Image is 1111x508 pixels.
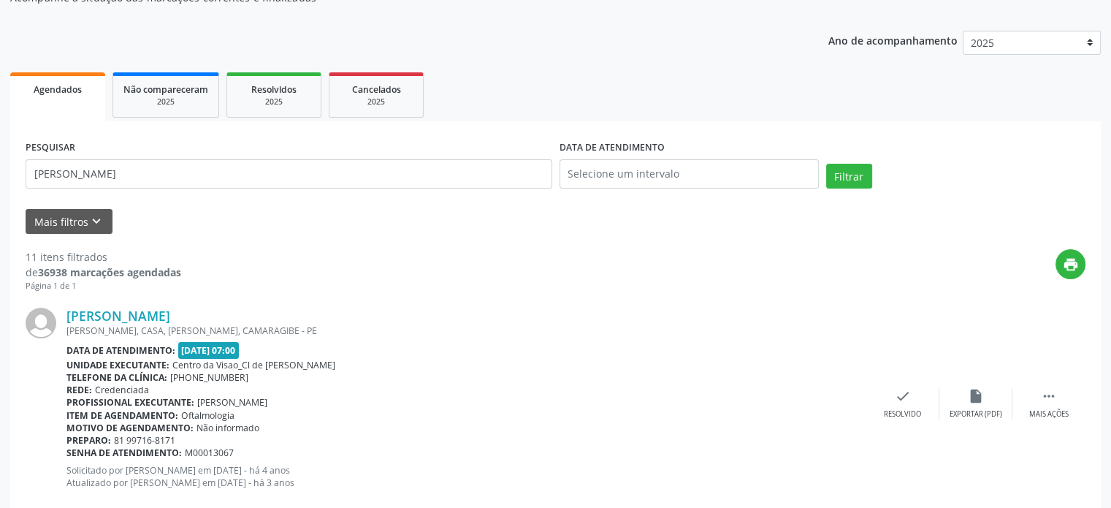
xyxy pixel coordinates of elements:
[1029,409,1069,420] div: Mais ações
[26,265,181,280] div: de
[196,422,259,434] span: Não informado
[340,96,413,107] div: 2025
[181,409,234,422] span: Oftalmologia
[178,342,240,359] span: [DATE] 07:00
[123,83,208,96] span: Não compareceram
[66,447,182,459] b: Senha de atendimento:
[66,308,170,324] a: [PERSON_NAME]
[88,213,104,230] i: keyboard_arrow_down
[826,164,872,189] button: Filtrar
[66,434,111,447] b: Preparo:
[34,83,82,96] span: Agendados
[884,409,921,420] div: Resolvido
[237,96,310,107] div: 2025
[352,83,401,96] span: Cancelados
[66,344,175,357] b: Data de atendimento:
[66,396,194,409] b: Profissional executante:
[38,265,181,279] strong: 36938 marcações agendadas
[26,209,112,235] button: Mais filtroskeyboard_arrow_down
[251,83,297,96] span: Resolvidos
[197,396,267,409] span: [PERSON_NAME]
[170,371,248,384] span: [PHONE_NUMBER]
[95,384,149,396] span: Credenciada
[1055,249,1085,279] button: print
[66,409,178,422] b: Item de agendamento:
[172,359,335,371] span: Centro da Visao_Cl de [PERSON_NAME]
[123,96,208,107] div: 2025
[560,159,819,189] input: Selecione um intervalo
[560,137,665,159] label: DATA DE ATENDIMENTO
[26,249,181,265] div: 11 itens filtrados
[26,159,552,189] input: Nome, código do beneficiário ou CPF
[185,447,234,459] span: M00013067
[26,137,75,159] label: PESQUISAR
[66,384,92,396] b: Rede:
[1041,388,1057,404] i: 
[26,280,181,292] div: Página 1 de 1
[66,371,167,384] b: Telefone da clínica:
[66,464,866,489] p: Solicitado por [PERSON_NAME] em [DATE] - há 4 anos Atualizado por [PERSON_NAME] em [DATE] - há 3 ...
[1063,257,1079,273] i: print
[66,359,169,371] b: Unidade executante:
[114,434,175,447] span: 81 99716-8171
[26,308,56,338] img: img
[950,409,1002,420] div: Exportar (PDF)
[66,325,866,337] div: [PERSON_NAME], CASA, [PERSON_NAME], CAMARAGIBE - PE
[66,422,194,434] b: Motivo de agendamento:
[895,388,911,404] i: check
[828,31,958,49] p: Ano de acompanhamento
[968,388,984,404] i: insert_drive_file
